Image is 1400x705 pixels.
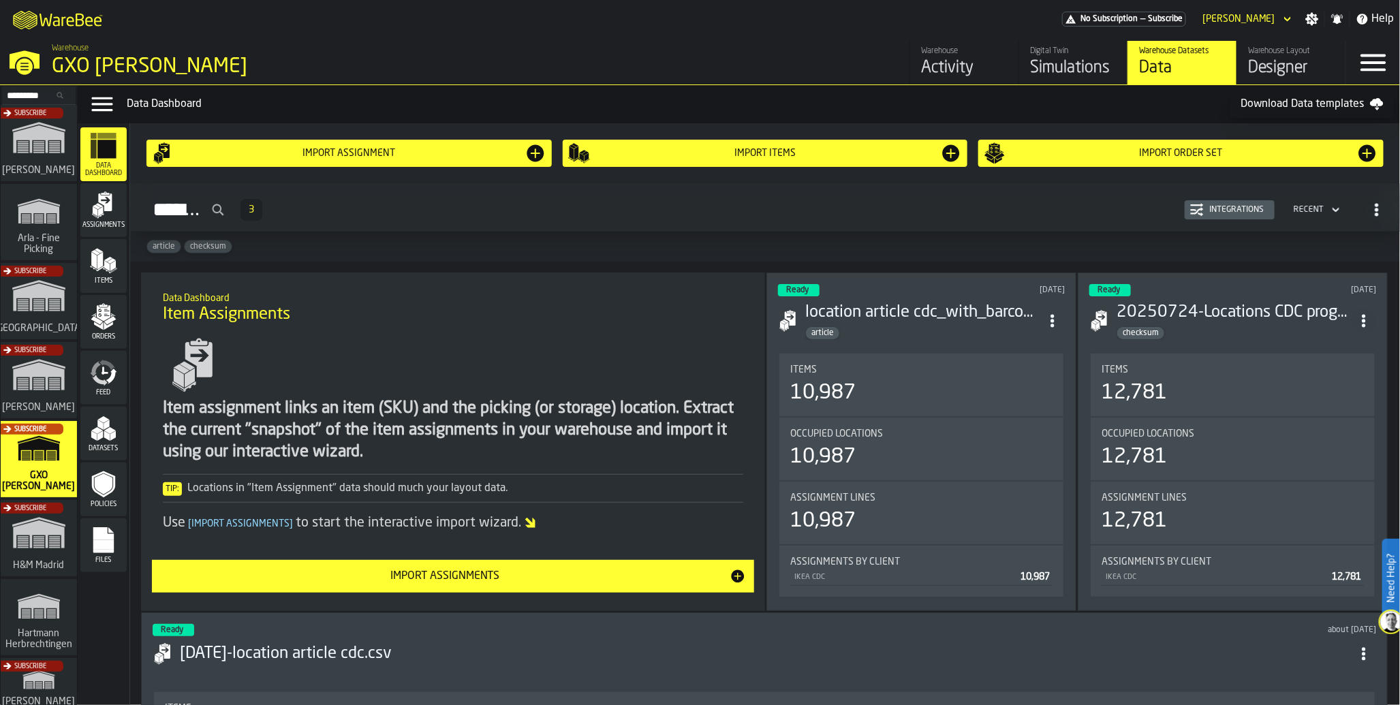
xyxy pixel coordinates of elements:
li: menu Feed [80,351,127,405]
div: Title [790,557,1053,567]
a: link-to-/wh/i/48cbecf7-1ea2-4bc9-a439-03d5b66e1a58/simulations [1,184,77,263]
span: Subscribe [14,110,46,117]
span: Subscribe [14,505,46,512]
div: stat-Items [1091,354,1375,416]
span: Orders [80,333,127,341]
span: checksum [185,242,232,251]
div: Title [790,364,1053,375]
div: stat-Occupied Locations [779,418,1063,480]
span: Subscribe [14,268,46,275]
span: [ [188,519,191,529]
span: Assignments [80,221,127,229]
li: menu Datasets [80,407,127,461]
h2: button-Assignments [130,183,1400,232]
span: Item Assignments [163,304,290,326]
div: stat-Assignments by Client [779,546,1063,597]
span: Datasets [80,445,127,452]
div: Warehouse Layout [1248,46,1335,56]
span: 12,781 [1332,572,1361,582]
div: DropdownMenuValue-4 [1294,205,1324,215]
div: Title [790,492,1053,503]
span: Arla - Fine Picking [6,233,72,255]
span: Assignment lines [790,492,875,503]
span: Data Dashboard [80,162,127,177]
span: Hartmann Herbrechtingen [3,628,75,650]
span: Subscribe [14,426,46,433]
div: 12,781 [1102,509,1167,533]
a: link-to-/wh/i/baca6aa3-d1fc-43c0-a604-2a1c9d5db74d/feed/ [909,41,1018,84]
div: ButtonLoadMore-Load More-Prev-First-Last [235,199,268,221]
a: link-to-/wh/i/baca6aa3-d1fc-43c0-a604-2a1c9d5db74d/designer [1236,41,1345,84]
span: 3 [249,205,254,215]
div: 12,781 [1102,445,1167,469]
span: Feed [80,389,127,396]
div: 10,987 [790,509,856,533]
span: Items [1102,364,1128,375]
label: button-toggle-Help [1350,11,1400,27]
div: IKEA CDC [1104,573,1326,582]
div: Import assignment [174,148,525,159]
div: IKEA CDC [793,573,1015,582]
span: Items [790,364,817,375]
span: No Subscription [1080,14,1138,24]
li: menu Items [80,239,127,294]
div: stat-Occupied Locations [1091,418,1375,480]
div: 10,987 [790,381,856,405]
span: Ready [1098,286,1120,294]
div: Title [790,428,1053,439]
span: Files [80,557,127,564]
h3: location article cdc_with_barcode.csv [805,302,1040,324]
div: Title [1102,364,1364,375]
span: Tip: [163,482,182,496]
li: menu Data Dashboard [80,127,127,182]
div: Import Items [590,148,941,159]
div: title-Item Assignments [152,283,754,332]
div: Digital Twin [1030,46,1117,56]
div: GXO [PERSON_NAME] [52,54,420,79]
div: Data Dashboard [127,96,1230,112]
div: 20250724-Locations CDC proglove.csv [1117,302,1352,324]
div: Import Order Set [1006,148,1356,159]
a: link-to-/wh/i/baca6aa3-d1fc-43c0-a604-2a1c9d5db74d/simulations [1,421,77,500]
div: ItemListCard-DashboardItemContainer [1078,272,1388,611]
div: Warehouse [921,46,1008,56]
span: Subscribe [14,347,46,354]
div: status-3 2 [1089,284,1131,296]
span: Items [80,277,127,285]
a: link-to-/wh/i/b5402f52-ce28-4f27-b3d4-5c6d76174849/simulations [1,263,77,342]
span: Assignments by Client [790,557,900,567]
span: 10,987 [1021,572,1050,582]
div: Title [1102,428,1364,439]
div: stat-Assignments by Client [1091,546,1375,597]
span: Policies [80,501,127,508]
a: link-to-/wh/i/0438fb8c-4a97-4a5b-bcc6-2889b6922db0/simulations [1,500,77,579]
section: card-AssignmentDashboardCard [778,351,1065,599]
div: ItemListCard- [141,272,765,611]
span: Ready [786,286,809,294]
span: Assignment lines [1102,492,1187,503]
span: Help [1372,11,1395,27]
div: Import Assignments [160,568,730,584]
div: Designer [1248,57,1335,79]
div: DropdownMenuValue-Ana Milicic [1202,14,1275,25]
h2: Sub Title [163,290,743,304]
div: Title [1102,557,1364,567]
div: Simulations [1030,57,1117,79]
span: article [147,242,181,251]
div: Locations in "Item Assignment" data should much your layout data. [163,480,743,497]
label: button-toggle-Data Menu [83,91,121,118]
li: menu Orders [80,295,127,349]
a: link-to-/wh/i/1653e8cc-126b-480f-9c47-e01e76aa4a88/simulations [1,342,77,421]
button: button-Integrations [1185,200,1275,219]
span: Subscribe [1148,14,1183,24]
span: Warehouse [52,44,89,53]
span: — [1140,14,1145,24]
button: button-Import Assignments [152,560,754,593]
span: Occupied Locations [1102,428,1194,439]
label: button-toggle-Notifications [1325,12,1350,26]
a: link-to-/wh/i/baca6aa3-d1fc-43c0-a604-2a1c9d5db74d/pricing/ [1062,12,1186,27]
div: Data [1139,57,1226,79]
li: menu Files [80,518,127,573]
